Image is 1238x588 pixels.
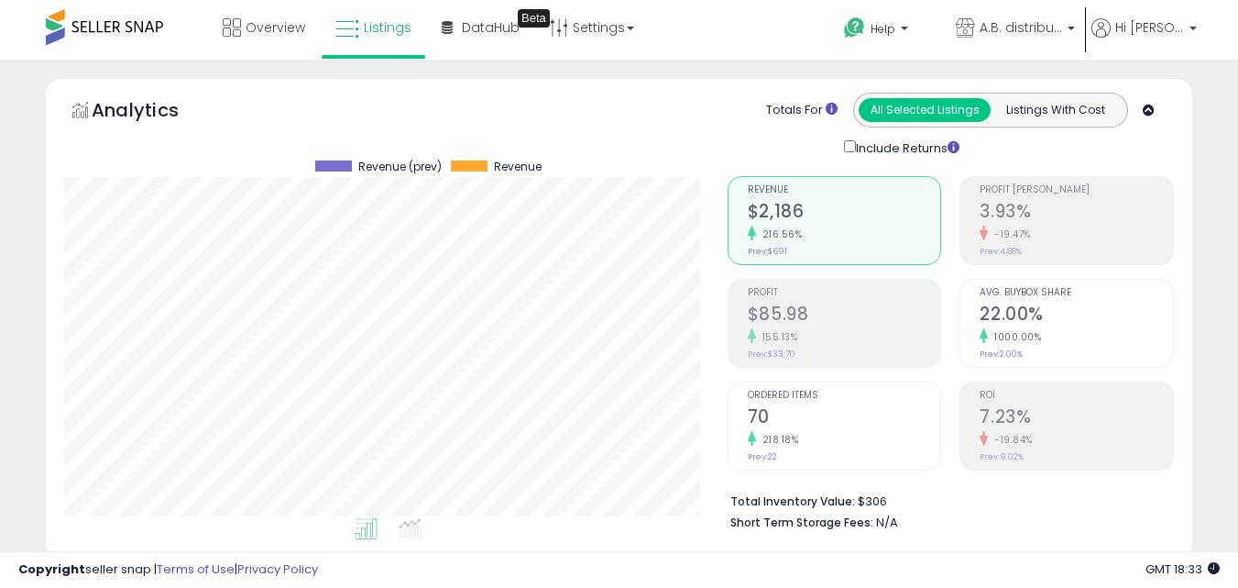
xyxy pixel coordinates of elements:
[92,97,214,128] h5: Analytics
[18,560,85,578] strong: Copyright
[730,489,1160,511] li: $306
[756,330,798,344] small: 155.13%
[748,246,787,257] small: Prev: $691
[980,201,1173,226] h2: 3.93%
[766,102,838,119] div: Totals For
[748,349,795,360] small: Prev: $33.70
[980,391,1173,401] span: ROI
[829,3,939,60] a: Help
[748,391,941,401] span: Ordered Items
[876,514,898,531] span: N/A
[730,494,855,509] b: Total Inventory Value:
[980,406,1173,431] h2: 7.23%
[980,18,1062,37] span: A.B. distribution
[980,451,1024,462] small: Prev: 9.02%
[859,98,991,122] button: All Selected Listings
[756,227,803,241] small: 216.56%
[748,201,941,226] h2: $2,186
[748,185,941,195] span: Revenue
[748,451,777,462] small: Prev: 22
[843,17,866,39] i: Get Help
[246,18,305,37] span: Overview
[462,18,520,37] span: DataHub
[1145,560,1220,578] span: 2025-10-10 18:33 GMT
[756,433,799,447] small: 218.18%
[980,288,1173,298] span: Avg. Buybox Share
[748,406,941,431] h2: 70
[1091,18,1197,60] a: Hi [PERSON_NAME]
[871,21,895,37] span: Help
[988,227,1031,241] small: -19.47%
[237,560,318,578] a: Privacy Policy
[988,330,1041,344] small: 1000.00%
[980,246,1022,257] small: Prev: 4.88%
[980,185,1173,195] span: Profit [PERSON_NAME]
[988,433,1033,447] small: -19.84%
[494,161,542,173] span: Revenue
[364,18,411,37] span: Listings
[990,98,1122,122] button: Listings With Cost
[358,161,442,173] span: Revenue (prev)
[730,515,873,530] b: Short Term Storage Fees:
[18,561,318,579] div: seller snap | |
[830,137,981,158] div: Include Returns
[980,349,1023,360] small: Prev: 2.00%
[1115,18,1184,37] span: Hi [PERSON_NAME]
[748,304,941,328] h2: $85.98
[157,560,235,578] a: Terms of Use
[748,288,941,298] span: Profit
[980,304,1173,328] h2: 22.00%
[518,9,550,28] div: Tooltip anchor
